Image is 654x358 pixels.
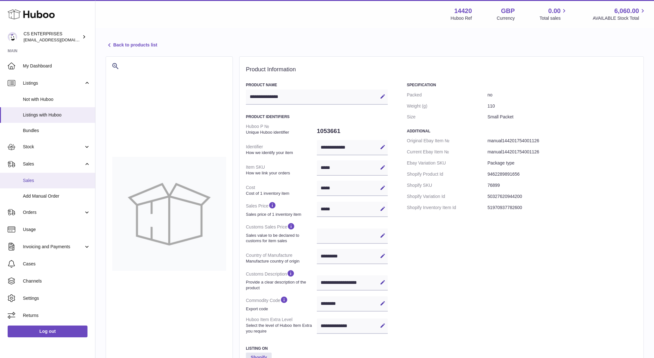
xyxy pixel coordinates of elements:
dt: Packed [407,89,487,101]
dd: manual144201754001126 [487,135,637,146]
span: Settings [23,295,90,301]
dt: Identifier [246,141,317,158]
div: CS ENTERPRISES [24,31,81,43]
span: Listings with Huboo [23,112,90,118]
strong: Sales value to be declared to customs for item sales [246,233,315,244]
strong: Export code [246,306,315,312]
dd: Small Packet [487,111,637,123]
span: Invoicing and Payments [23,244,84,250]
strong: Select the level of Huboo Item Extra you require [246,323,315,334]
strong: GBP [501,7,515,15]
span: 0.00 [548,7,561,15]
dt: Huboo Item Extra Level [246,314,317,336]
dt: Shopify Inventory Item Id [407,202,487,213]
h3: Additional [407,129,637,134]
span: Usage [23,227,90,233]
span: Sales [23,161,84,167]
strong: Cost of 1 inventory item [246,191,315,196]
strong: Unique Huboo identifier [246,130,315,135]
div: Huboo Ref [451,15,472,21]
dd: 1053661 [317,124,388,138]
dt: Huboo P № [246,121,317,137]
strong: How we link your orders [246,170,315,176]
a: 0.00 Total sales [539,7,568,21]
dt: Shopify SKU [407,180,487,191]
h3: Listing On [246,346,388,351]
dt: Original Ebay Item № [407,135,487,146]
dd: 76899 [487,180,637,191]
dt: Ebay Variation SKU [407,158,487,169]
span: Orders [23,209,84,215]
span: [EMAIL_ADDRESS][DOMAIN_NAME] [24,37,94,42]
dt: Customs Description [246,267,317,293]
dt: Shopify Variation Id [407,191,487,202]
dd: Package type [487,158,637,169]
dt: Sales Price [246,199,317,220]
span: Channels [23,278,90,284]
span: Add Manual Order [23,193,90,199]
span: AVAILABLE Stock Total [593,15,646,21]
dt: Customs Sales Price [246,220,317,246]
h2: Product Information [246,66,637,73]
a: Log out [8,326,87,337]
dt: Weight (g) [407,101,487,112]
dt: Cost [246,182,317,199]
span: 6,060.00 [614,7,639,15]
dd: 51970937782600 [487,202,637,213]
dd: manual144201754001126 [487,146,637,158]
dt: Shopify Product Id [407,169,487,180]
dd: 9462289891656 [487,169,637,180]
span: Not with Huboo [23,96,90,102]
a: 6,060.00 AVAILABLE Stock Total [593,7,646,21]
a: Back to products list [106,41,157,49]
div: Currency [497,15,515,21]
span: Bundles [23,128,90,134]
dt: Country of Manufacture [246,250,317,266]
h3: Specification [407,82,637,88]
strong: How we identify your item [246,150,315,156]
img: no-photo-large.jpg [112,157,226,271]
span: My Dashboard [23,63,90,69]
strong: Provide a clear description of the product [246,279,315,291]
span: Returns [23,312,90,319]
dd: 110 [487,101,637,112]
strong: Sales price of 1 inventory item [246,212,315,217]
dd: no [487,89,637,101]
dd: 50327620944200 [487,191,637,202]
span: Sales [23,178,90,184]
span: Cases [23,261,90,267]
strong: Manufacture country of origin [246,258,315,264]
dt: Size [407,111,487,123]
span: Listings [23,80,84,86]
dt: Commodity Code [246,293,317,314]
h3: Product Name [246,82,388,88]
img: csenterprisesholding@gmail.com [8,32,17,42]
span: Total sales [539,15,568,21]
strong: 14420 [454,7,472,15]
h3: Product Identifiers [246,114,388,119]
span: Stock [23,144,84,150]
dt: Current Ebay Item № [407,146,487,158]
dt: Item SKU [246,162,317,178]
